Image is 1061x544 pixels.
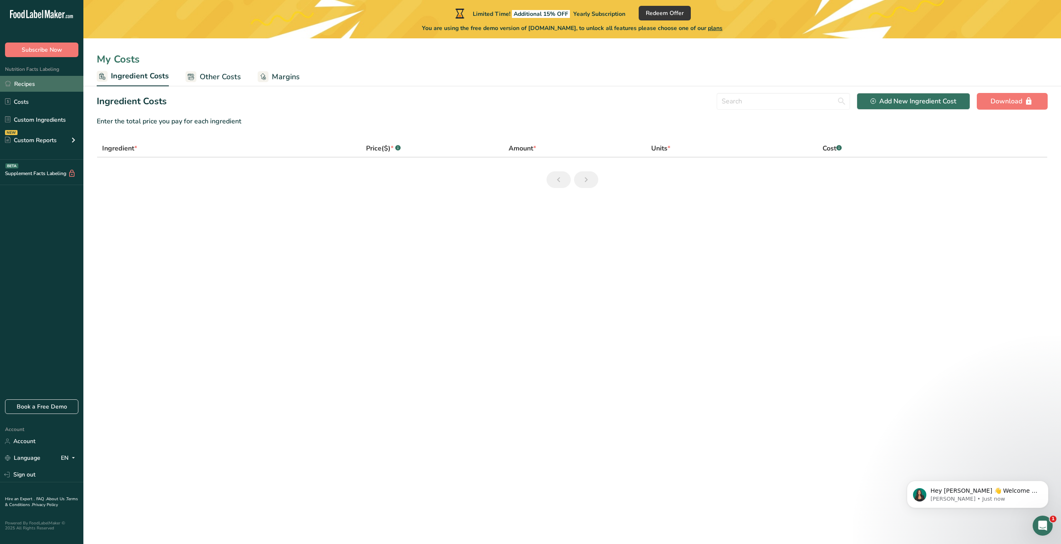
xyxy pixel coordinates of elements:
a: Ingredient Costs [97,67,169,87]
button: Download [977,93,1048,110]
iframe: Intercom notifications message [894,463,1061,521]
a: Other Costs [186,68,241,86]
button: Subscribe Now [5,43,78,57]
div: Enter the total price you pay for each ingredient [97,116,1048,126]
div: Ingredient [102,143,137,153]
div: EN [61,453,78,463]
span: Margins [272,71,300,83]
span: plans [708,24,722,32]
div: Cost [823,143,842,153]
a: Language [5,451,40,465]
div: Price($) [366,143,401,153]
div: My Costs [83,52,1061,67]
h2: Ingredient Costs [97,95,167,108]
input: Search [717,93,850,110]
iframe: Intercom live chat [1033,516,1053,536]
span: Ingredient Costs [111,70,169,82]
div: NEW [5,130,18,135]
div: Custom Reports [5,136,57,145]
a: About Us . [46,496,66,502]
span: You are using the free demo version of [DOMAIN_NAME], to unlock all features please choose one of... [422,24,722,33]
a: Book a Free Demo [5,399,78,414]
span: Redeem Offer [646,9,684,18]
div: Amount [509,143,536,153]
div: Add New Ingredient Cost [870,96,956,106]
span: Subscribe Now [22,45,62,54]
div: Limited Time! [454,8,625,18]
span: Other Costs [200,71,241,83]
div: Powered By FoodLabelMaker © 2025 All Rights Reserved [5,521,78,531]
span: Yearly Subscription [573,10,625,18]
a: Hire an Expert . [5,496,35,502]
span: 1 [1050,516,1056,522]
span: Additional 15% OFF [512,10,570,18]
a: Terms & Conditions . [5,496,78,508]
div: Units [651,143,670,153]
a: Next page [574,171,598,188]
a: FAQ . [36,496,46,502]
a: Privacy Policy [32,502,58,508]
button: Add New Ingredient Cost [857,93,970,110]
div: BETA [5,163,18,168]
a: Margins [258,68,300,86]
div: Download [991,96,1034,106]
button: Redeem Offer [639,6,691,20]
a: Previous page [547,171,571,188]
